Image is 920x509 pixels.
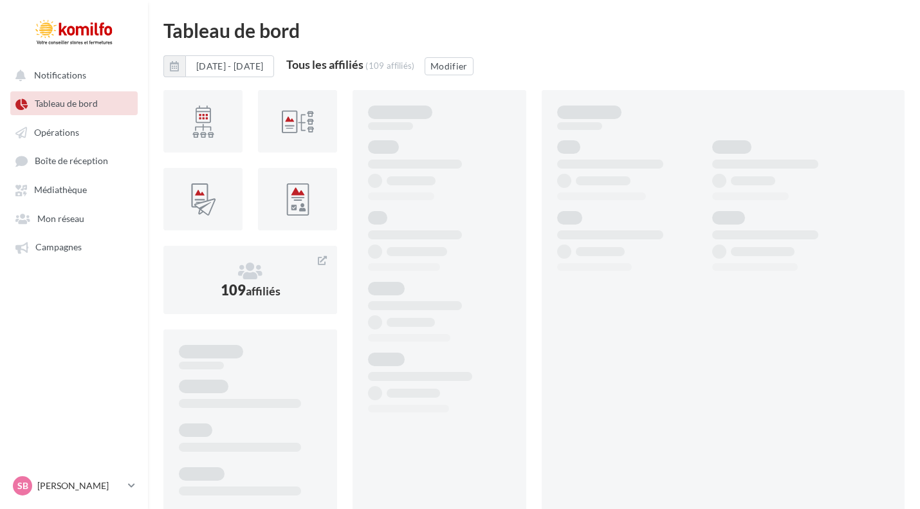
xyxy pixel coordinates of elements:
a: SB [PERSON_NAME] [10,474,138,498]
span: SB [17,479,28,492]
a: Tableau de bord [8,91,140,115]
p: [PERSON_NAME] [37,479,123,492]
span: Campagnes [35,242,82,253]
span: Opérations [34,127,79,138]
div: Tous les affiliés [286,59,363,70]
button: [DATE] - [DATE] [163,55,274,77]
button: [DATE] - [DATE] [185,55,274,77]
div: (109 affiliés) [365,60,415,71]
span: Notifications [34,69,86,80]
button: Modifier [425,57,474,75]
div: Tableau de bord [163,21,905,40]
span: Médiathèque [34,185,87,196]
a: Boîte de réception [8,149,140,172]
span: Mon réseau [37,213,84,224]
span: 109 [221,281,281,299]
span: Tableau de bord [35,98,98,109]
a: Opérations [8,120,140,143]
span: Boîte de réception [35,156,108,167]
button: Notifications [8,63,135,86]
span: affiliés [246,284,281,298]
a: Médiathèque [8,178,140,201]
a: Mon réseau [8,207,140,230]
a: Campagnes [8,235,140,258]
